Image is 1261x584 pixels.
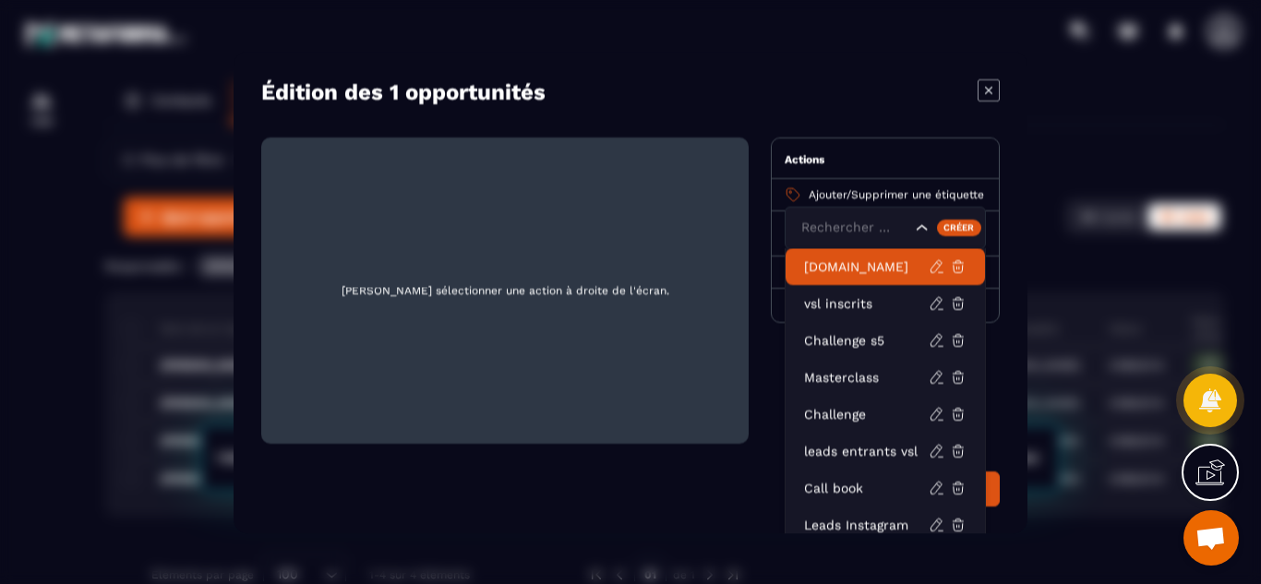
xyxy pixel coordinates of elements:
[804,256,929,275] p: Système.io
[804,367,929,386] p: Masterclass
[937,219,982,235] div: Créer
[785,206,986,248] div: Search for option
[851,187,984,200] span: Supprimer une étiquette
[261,78,546,104] h4: Édition des 1 opportunités
[804,478,929,496] p: Call book
[809,186,984,201] p: /
[1183,510,1239,566] div: Ouvrir le chat
[809,187,847,200] span: Ajouter
[804,330,929,349] p: Challenge s5
[276,151,734,428] span: [PERSON_NAME] sélectionner une action à droite de l'écran.
[804,441,929,459] p: leads entrants vsl
[785,152,824,165] span: Actions
[797,217,911,237] input: Search for option
[804,515,929,533] p: Leads Instagram
[804,293,929,312] p: vsl inscrits
[804,404,929,423] p: Challenge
